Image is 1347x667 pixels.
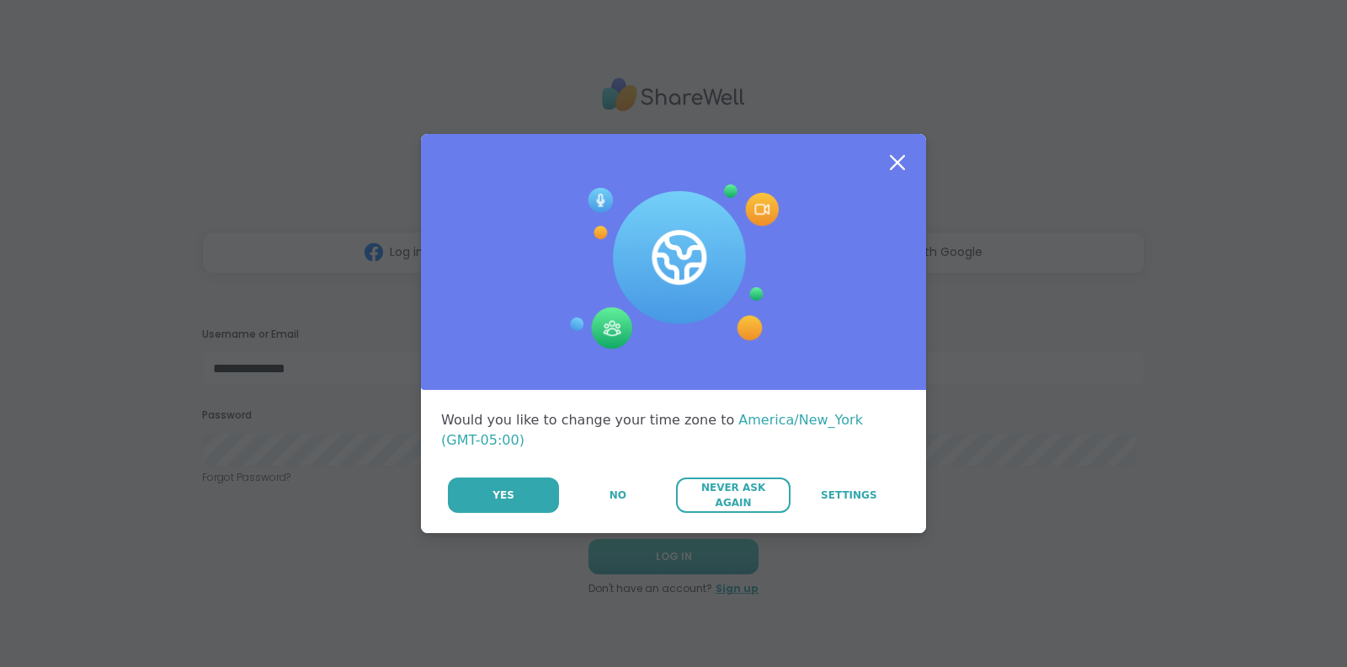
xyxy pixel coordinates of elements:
[568,184,779,350] img: Session Experience
[821,488,877,503] span: Settings
[792,478,906,513] a: Settings
[684,480,781,510] span: Never Ask Again
[610,488,626,503] span: No
[441,410,906,451] div: Would you like to change your time zone to
[492,488,514,503] span: Yes
[441,412,863,448] span: America/New_York (GMT-05:00)
[448,478,559,513] button: Yes
[561,478,674,513] button: No
[676,478,790,513] button: Never Ask Again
